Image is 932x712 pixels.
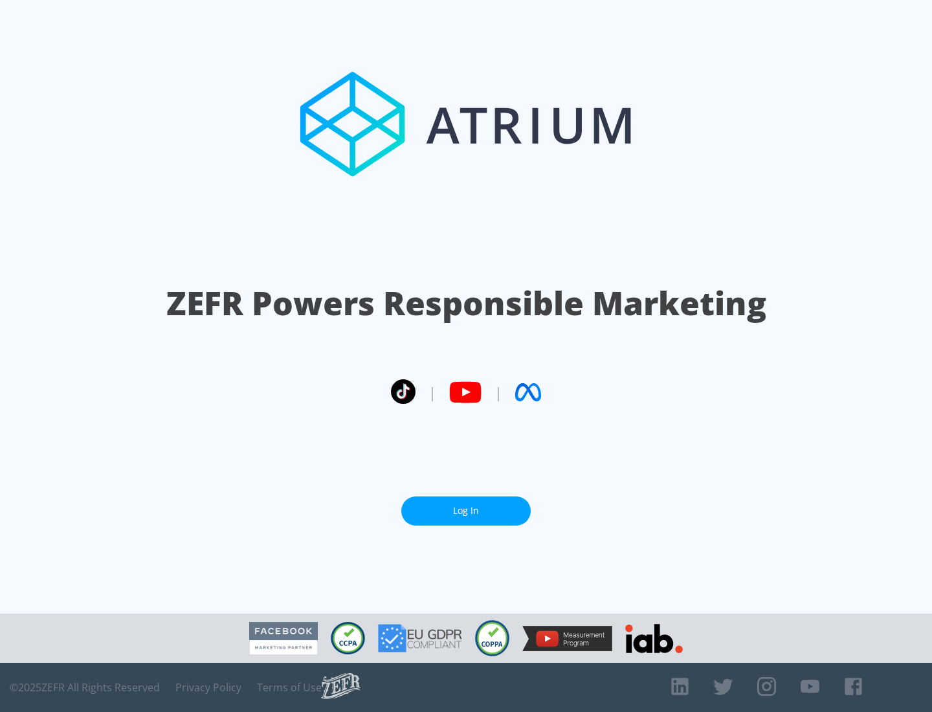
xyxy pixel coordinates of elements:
h1: ZEFR Powers Responsible Marketing [166,281,766,326]
img: YouTube Measurement Program [522,626,612,651]
img: CCPA Compliant [331,622,365,654]
span: | [428,383,436,402]
img: GDPR Compliant [378,624,462,652]
a: Log In [401,496,531,526]
img: IAB [625,624,683,653]
img: Facebook Marketing Partner [249,622,318,655]
span: © 2025 ZEFR All Rights Reserved [10,681,160,694]
span: | [494,383,502,402]
img: COPPA Compliant [475,620,509,656]
a: Terms of Use [257,681,322,694]
a: Privacy Policy [175,681,241,694]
